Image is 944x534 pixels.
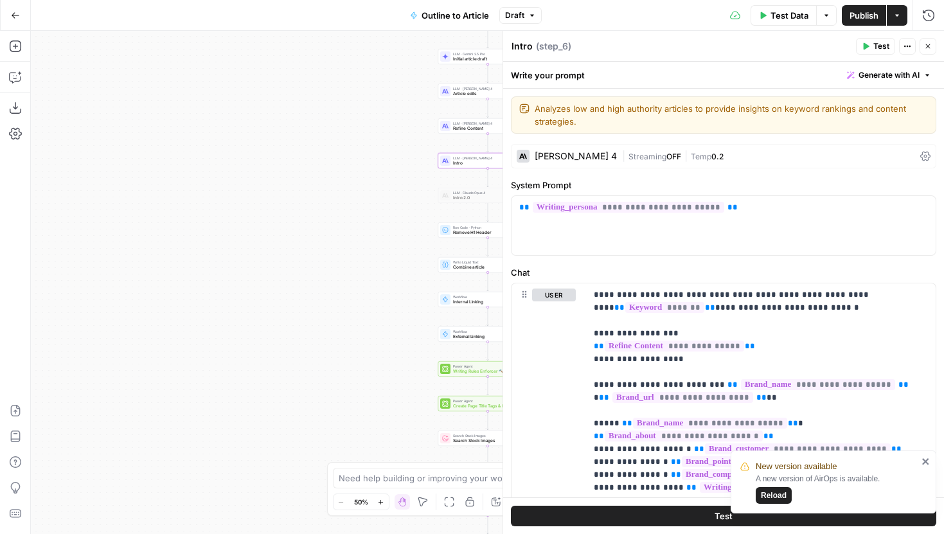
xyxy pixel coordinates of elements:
[453,51,516,57] span: LLM · Gemini 2.5 Pro
[487,64,489,83] g: Edge from step_225 to step_226
[756,487,792,504] button: Reload
[438,153,538,168] div: LLM · [PERSON_NAME] 4IntroStep 6
[453,260,520,265] span: Write Liquid Text
[512,40,533,53] textarea: Intro
[438,118,538,134] div: LLM · [PERSON_NAME] 4Refine ContentStep 256
[666,152,681,161] span: OFF
[453,156,520,161] span: LLM · [PERSON_NAME] 4
[453,121,516,126] span: LLM · [PERSON_NAME] 4
[453,190,516,195] span: LLM · Claude Opus 4
[487,134,489,152] g: Edge from step_256 to step_6
[532,289,576,301] button: user
[628,152,666,161] span: Streaming
[770,9,808,22] span: Test Data
[487,272,489,291] g: Edge from step_8 to step_236
[535,152,617,161] div: [PERSON_NAME] 4
[453,91,516,97] span: Article edits
[761,490,787,501] span: Reload
[622,149,628,162] span: |
[453,398,519,404] span: Power Agent
[453,299,516,305] span: Internal Linking
[438,257,538,272] div: Write Liquid TextCombine articleStep 8
[487,342,489,360] g: Edge from step_237 to step_238
[487,377,489,395] g: Edge from step_238 to step_10
[487,446,489,465] g: Edge from step_259 to step_260
[691,152,711,161] span: Temp
[487,168,489,187] g: Edge from step_6 to step_235
[438,49,538,64] div: LLM · Gemini 2.5 ProInitial article draftStep 225
[487,238,489,256] g: Edge from step_227 to step_8
[505,10,524,21] span: Draft
[438,84,538,99] div: LLM · [PERSON_NAME] 4Article editsStep 226
[842,67,936,84] button: Generate with AI
[681,149,691,162] span: |
[453,433,516,438] span: Search Stock Images
[453,403,519,409] span: Create Page Title Tags & Meta Descriptions
[511,506,936,526] button: Test
[438,222,538,238] div: Run Code · PythonRemove H1 HeaderStep 227
[711,152,724,161] span: 0.2
[487,411,489,430] g: Edge from step_10 to step_259
[503,62,944,88] div: Write your prompt
[453,86,516,91] span: LLM · [PERSON_NAME] 4
[453,334,516,340] span: External Linking
[511,179,936,191] label: System Prompt
[438,361,538,377] div: Power AgentWriting Rules Enforcer 🔨Step 238
[453,125,516,132] span: Refine Content
[453,225,511,230] span: Run Code · Python
[487,203,489,222] g: Edge from step_235 to step_227
[453,264,520,271] span: Combine article
[856,38,895,55] button: Test
[438,188,538,203] div: LLM · Claude Opus 4Intro 2.0Step 235
[535,102,928,128] textarea: Analyzes low and high authority articles to provide insights on keyword rankings and content stra...
[453,160,520,166] span: Intro
[438,431,538,446] div: Search Stock ImagesSearch Stock ImagesStep 259
[402,5,497,26] button: Outline to Article
[715,510,733,522] span: Test
[438,396,538,411] div: Power AgentCreate Page Title Tags & Meta DescriptionsStep 10
[453,56,516,62] span: Initial article draft
[873,40,889,52] span: Test
[487,515,489,534] g: Edge from step_261 to step_9
[859,69,920,81] span: Generate with AI
[842,5,886,26] button: Publish
[438,292,538,307] div: WorkflowInternal LinkingStep 236
[453,195,516,201] span: Intro 2.0
[422,9,489,22] span: Outline to Article
[453,438,516,444] span: Search Stock Images
[453,294,516,299] span: Workflow
[850,9,878,22] span: Publish
[751,5,816,26] button: Test Data
[756,460,837,473] span: New version available
[487,99,489,118] g: Edge from step_226 to step_256
[499,7,542,24] button: Draft
[453,364,516,369] span: Power Agent
[756,473,918,504] div: A new version of AirOps is available.
[511,266,936,279] label: Chat
[453,368,516,375] span: Writing Rules Enforcer 🔨
[438,326,538,342] div: WorkflowExternal LinkingStep 237
[453,329,516,334] span: Workflow
[354,497,368,507] span: 50%
[922,456,931,467] button: close
[487,30,489,48] g: Edge from start to step_225
[536,40,571,53] span: ( step_6 )
[453,229,511,236] span: Remove H1 Header
[487,307,489,326] g: Edge from step_236 to step_237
